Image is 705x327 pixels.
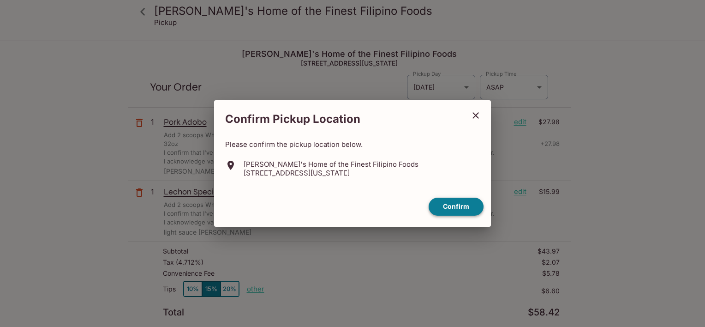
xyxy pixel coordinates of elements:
p: [PERSON_NAME]'s Home of the Finest Filipino Foods [244,160,418,169]
button: close [464,104,487,127]
p: [STREET_ADDRESS][US_STATE] [244,169,418,177]
p: Please confirm the pickup location below. [225,140,480,149]
button: confirm [429,198,484,216]
h2: Confirm Pickup Location [214,108,464,131]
